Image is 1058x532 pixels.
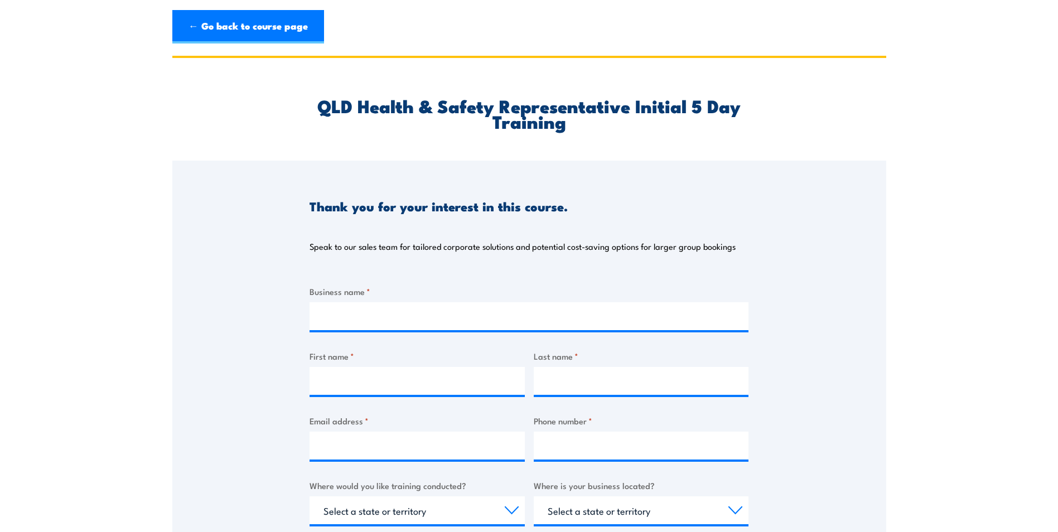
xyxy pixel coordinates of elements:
label: Last name [534,350,749,362]
label: Where would you like training conducted? [310,479,525,492]
label: Where is your business located? [534,479,749,492]
label: Business name [310,285,748,298]
label: First name [310,350,525,362]
label: Email address [310,414,525,427]
h3: Thank you for your interest in this course. [310,200,568,212]
label: Phone number [534,414,749,427]
h2: QLD Health & Safety Representative Initial 5 Day Training [310,98,748,129]
p: Speak to our sales team for tailored corporate solutions and potential cost-saving options for la... [310,241,736,252]
a: ← Go back to course page [172,10,324,43]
